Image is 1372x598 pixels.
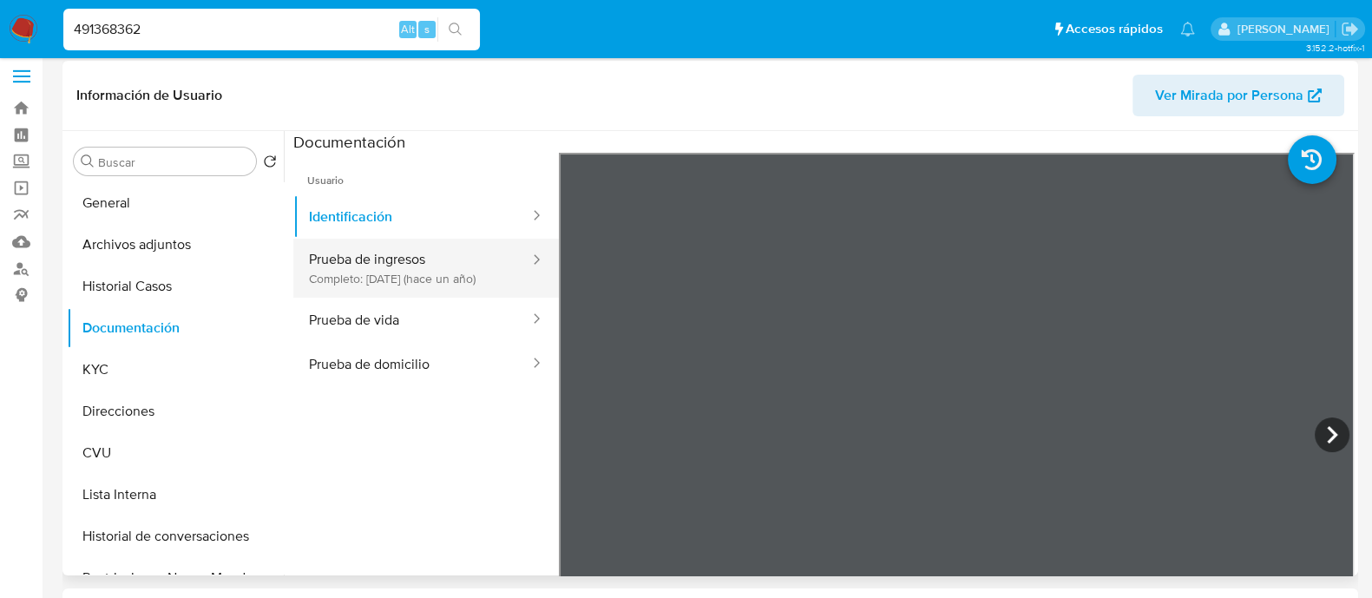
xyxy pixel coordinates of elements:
a: Salir [1341,20,1359,38]
h1: Información de Usuario [76,87,222,104]
button: Historial Casos [67,266,284,307]
button: Volver al orden por defecto [263,154,277,174]
button: search-icon [437,17,473,42]
span: Alt [401,21,415,37]
button: KYC [67,349,284,391]
span: s [424,21,430,37]
input: Buscar usuario o caso... [63,18,480,41]
button: Archivos adjuntos [67,224,284,266]
input: Buscar [98,154,249,170]
button: Direcciones [67,391,284,432]
span: Accesos rápidos [1066,20,1163,38]
a: Notificaciones [1180,22,1195,36]
button: General [67,182,284,224]
button: Documentación [67,307,284,349]
button: CVU [67,432,284,474]
button: Buscar [81,154,95,168]
button: Lista Interna [67,474,284,516]
p: martin.degiuli@mercadolibre.com [1237,21,1335,37]
button: Ver Mirada por Persona [1132,75,1344,116]
span: Ver Mirada por Persona [1155,75,1303,116]
button: Historial de conversaciones [67,516,284,557]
